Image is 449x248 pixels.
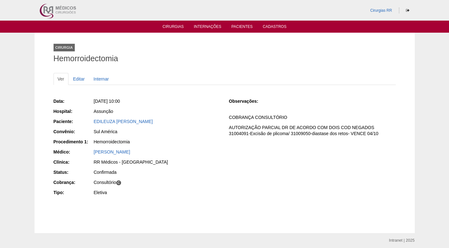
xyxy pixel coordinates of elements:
[94,108,220,114] div: Assunção
[54,98,93,104] div: Data:
[229,114,395,121] p: COBRANÇA CONSULTÓRIO
[54,159,93,165] div: Clínica:
[54,189,93,196] div: Tipo:
[231,24,253,31] a: Pacientes
[54,108,93,114] div: Hospital:
[229,125,395,137] p: AUTORIZAÇÃO PARCIAL DR DE ACORDO COM DOIS COD NEGADOS 31004091-Excisão de plicoma/ 31009050-diast...
[94,179,220,186] div: Consultório
[69,73,89,85] a: Editar
[94,149,130,154] a: [PERSON_NAME]
[54,73,68,85] a: Ver
[94,128,220,135] div: Sul América
[389,237,415,244] div: Intranet | 2025
[54,139,93,145] div: Procedimento 1:
[406,9,409,12] i: Sair
[54,55,396,62] h1: Hemorroidectomia
[94,119,153,124] a: EDILEUZA [PERSON_NAME]
[94,159,220,165] div: RR Médicos - [GEOGRAPHIC_DATA]
[54,179,93,186] div: Cobrança:
[229,98,268,104] div: Observações:
[54,44,75,51] div: Cirurgia
[89,73,113,85] a: Internar
[194,24,221,31] a: Internações
[94,99,120,104] span: [DATE] 10:00
[94,139,220,145] div: Hemorroidectomia
[94,169,220,175] div: Confirmada
[54,149,93,155] div: Médico:
[54,118,93,125] div: Paciente:
[54,169,93,175] div: Status:
[263,24,286,31] a: Cadastros
[54,128,93,135] div: Convênio:
[163,24,184,31] a: Cirurgias
[370,8,392,13] a: Cirurgias RR
[94,189,220,196] div: Eletiva
[116,180,121,186] span: C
